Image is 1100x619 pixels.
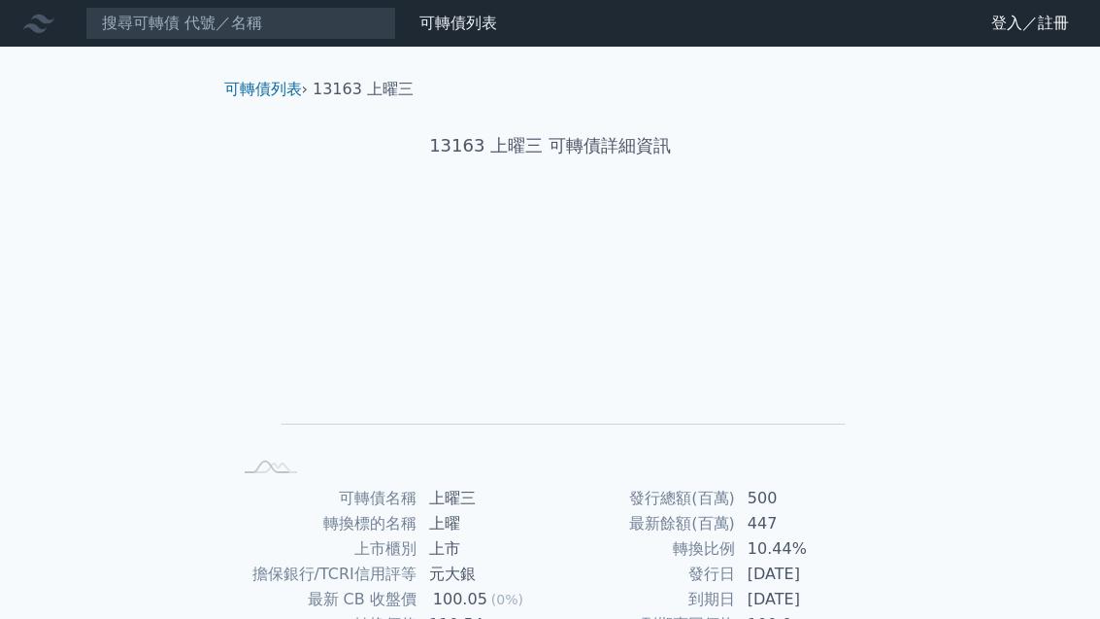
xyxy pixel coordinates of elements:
[232,486,417,511] td: 可轉債名稱
[550,536,736,562] td: 轉換比例
[232,536,417,562] td: 上市櫃別
[550,562,736,587] td: 發行日
[85,7,396,40] input: 搜尋可轉債 代號／名稱
[976,8,1084,39] a: 登入／註冊
[232,562,417,587] td: 擔保銀行/TCRI信用評等
[429,588,491,611] div: 100.05
[550,587,736,612] td: 到期日
[232,587,417,612] td: 最新 CB 收盤價
[263,221,846,453] g: Chart
[417,486,550,511] td: 上曜三
[550,486,736,511] td: 發行總額(百萬)
[224,78,308,101] li: ›
[491,592,523,607] span: (0%)
[224,80,302,98] a: 可轉債列表
[232,511,417,536] td: 轉換標的名稱
[417,536,550,562] td: 上市
[209,132,892,159] h1: 13163 上曜三 可轉債詳細資訊
[313,78,414,101] li: 13163 上曜三
[736,536,869,562] td: 10.44%
[736,486,869,511] td: 500
[736,587,869,612] td: [DATE]
[550,511,736,536] td: 最新餘額(百萬)
[417,562,550,587] td: 元大銀
[419,14,497,32] a: 可轉債列表
[417,511,550,536] td: 上曜
[736,511,869,536] td: 447
[736,562,869,587] td: [DATE]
